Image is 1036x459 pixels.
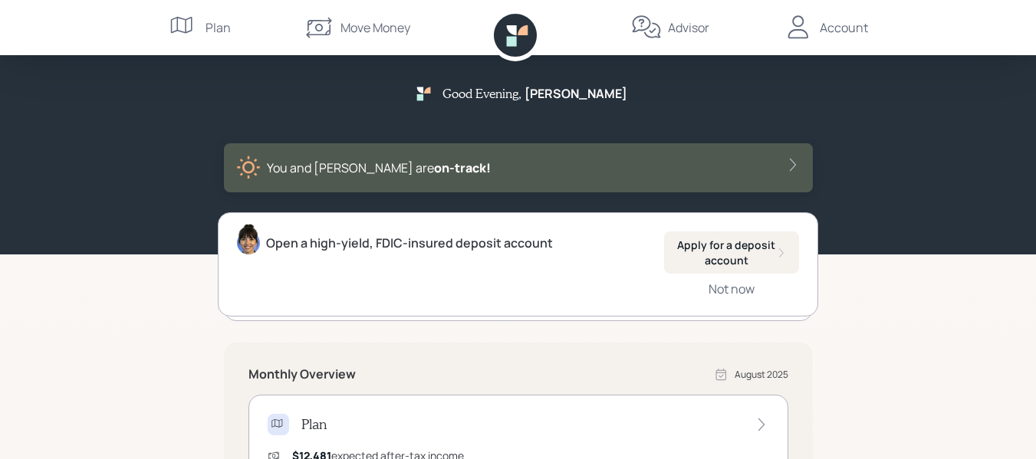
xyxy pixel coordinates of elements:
button: Apply for a deposit account [664,231,799,274]
span: on‑track! [434,159,491,176]
div: Plan [206,18,231,37]
h5: Monthly Overview [248,367,356,382]
div: Account [820,18,868,37]
div: You and [PERSON_NAME] are [267,159,491,177]
div: Open a high-yield, FDIC-insured deposit account [266,234,553,252]
h4: Plan [301,416,327,433]
div: Not now [709,280,755,297]
h5: [PERSON_NAME] [525,87,627,101]
div: August 2025 [735,368,788,382]
div: Apply for a deposit account [676,238,787,267]
h5: Good Evening , [442,86,521,100]
div: Advisor [668,18,709,37]
img: sunny-XHVQM73Q.digested.png [236,156,261,180]
img: treva-nostdahl-headshot.png [237,224,260,254]
div: Move Money [340,18,410,37]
